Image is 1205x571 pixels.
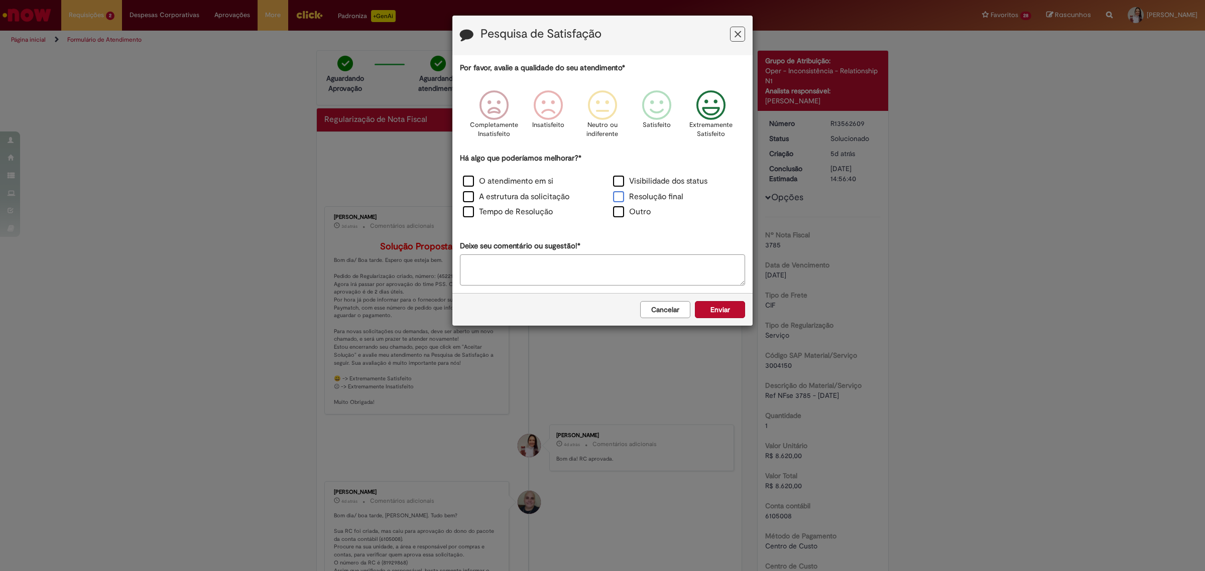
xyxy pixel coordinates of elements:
[613,206,651,218] label: Outro
[468,83,519,152] div: Completamente Insatisfeito
[470,120,518,139] p: Completamente Insatisfeito
[460,241,580,251] label: Deixe seu comentário ou sugestão!*
[695,301,745,318] button: Enviar
[532,120,564,130] p: Insatisfeito
[613,191,683,203] label: Resolução final
[631,83,682,152] div: Satisfeito
[577,83,628,152] div: Neutro ou indiferente
[685,83,737,152] div: Extremamente Satisfeito
[643,120,671,130] p: Satisfeito
[523,83,574,152] div: Insatisfeito
[463,191,569,203] label: A estrutura da solicitação
[613,176,707,187] label: Visibilidade dos status
[480,28,601,41] label: Pesquisa de Satisfação
[640,301,690,318] button: Cancelar
[460,153,745,221] div: Há algo que poderíamos melhorar?*
[463,176,553,187] label: O atendimento em si
[584,120,621,139] p: Neutro ou indiferente
[689,120,733,139] p: Extremamente Satisfeito
[460,63,625,73] label: Por favor, avalie a qualidade do seu atendimento*
[463,206,553,218] label: Tempo de Resolução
